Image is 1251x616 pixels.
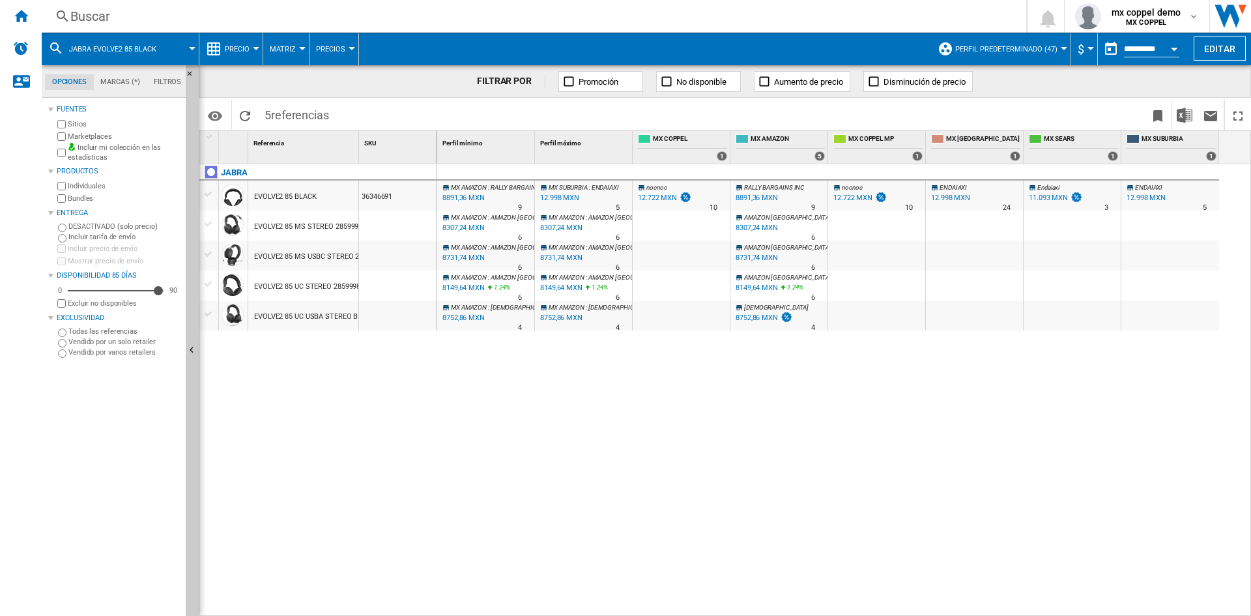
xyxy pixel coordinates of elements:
div: Productos [57,166,180,177]
span: [DEMOGRAPHIC_DATA] [744,304,809,311]
span: referencias [271,108,329,122]
button: Opciones [202,104,228,127]
label: DESACTIVADO (solo precio) [68,222,180,231]
div: 0 [55,286,65,295]
img: mysite-bg-18x18.png [68,143,76,151]
img: alerts-logo.svg [13,40,29,56]
div: Tiempo de entrega : 3 días [1104,201,1108,214]
span: ENDAIAXI [940,184,967,191]
div: MX [GEOGRAPHIC_DATA] 1 offers sold by MX LIVERPOOL [928,131,1023,164]
span: $ [1078,42,1084,56]
span: MX AMAZON [451,274,487,281]
span: 1.24 [494,284,506,291]
div: Tiempo de entrega : 6 días [518,291,522,304]
button: Precio [225,33,256,65]
span: MX AMAZON [451,184,487,191]
button: Ocultar [186,65,201,89]
span: JABRA EVOLVE2 85 BLACK [69,45,156,53]
input: Sitios [57,120,66,128]
label: Vendido por varios retailers [68,347,180,357]
div: Tiempo de entrega : 4 días [811,321,815,334]
button: Perfil predeterminado (47) [955,33,1064,65]
button: Enviar este reporte por correo electrónico [1198,100,1224,130]
input: Marketplaces [57,132,66,141]
button: Open calendar [1162,35,1186,59]
span: RALLY BARGAINS INC [744,184,804,191]
span: Promoción [579,77,618,87]
div: Tiempo de entrega : 10 días [710,201,717,214]
span: No disponible [676,77,726,87]
span: MX [GEOGRAPHIC_DATA] [946,134,1020,145]
i: % [493,282,500,297]
span: : AMAZON [GEOGRAPHIC_DATA] [586,214,675,221]
div: Tiempo de entrega : 6 días [518,231,522,244]
span: MX AMAZON [549,274,584,281]
div: Última actualización : jueves, 18 de septiembre de 2025 1:08 [440,222,485,235]
div: Tiempo de entrega : 6 días [811,291,815,304]
div: Exclusividad [57,313,180,323]
div: 8752,86 MXN [734,312,793,325]
span: MX COPPEL [653,134,727,145]
div: 8149,64 MXN [736,284,778,292]
label: Sitios [68,119,180,129]
label: Incluir mi colección en las estadísticas [68,143,180,163]
div: Tiempo de entrega : 9 días [811,201,815,214]
span: : AMAZON [GEOGRAPHIC_DATA] [488,214,577,221]
div: MX COPPEL MP 1 offers sold by MX COPPEL MP [831,131,925,164]
div: Referencia Sort None [251,131,358,151]
img: promotionV3.png [679,192,692,203]
md-tab-item: Marcas (*) [94,74,147,90]
div: Tiempo de entrega : 4 días [616,321,620,334]
i: % [590,282,598,297]
div: 8307,24 MXN [736,224,778,232]
div: 12.722 MXN [638,194,677,202]
div: Fuentes [57,104,180,115]
div: 12.722 MXN [833,194,872,202]
span: 1.24 [592,284,603,291]
img: profile.jpg [1075,3,1101,29]
md-tab-item: Filtros [147,74,188,90]
input: Individuales [57,182,66,190]
div: 5 offers sold by MX AMAZON [814,151,825,161]
div: Última actualización : jueves, 18 de septiembre de 2025 0:59 [440,282,485,295]
div: 12.998 MXN [1127,194,1166,202]
span: Referencia [253,139,284,147]
div: 1 offers sold by MX COPPEL MP [912,151,923,161]
div: Perfil mínimo Sort None [440,131,534,151]
button: Aumento de precio [754,71,850,92]
img: promotionV3.png [780,312,793,323]
div: Tiempo de entrega : 6 días [616,261,620,274]
div: Última actualización : miércoles, 17 de septiembre de 2025 13:42 [538,192,579,205]
md-menu: Currency [1071,33,1098,65]
label: Vendido por un solo retailer [68,337,180,347]
div: Perfil predeterminado (47) [938,33,1064,65]
div: Sort None [251,131,358,151]
button: Matriz [270,33,302,65]
div: Sort None [538,131,632,151]
div: 8307,24 MXN [734,222,778,235]
b: MX COPPEL [1126,18,1166,27]
div: 1 offers sold by MX COPPEL [717,151,727,161]
div: Sort None [440,131,534,151]
div: Disponibilidad 85 Días [57,271,180,281]
span: Aumento de precio [774,77,843,87]
label: Marketplaces [68,132,180,141]
div: Sort None [222,131,248,151]
div: 12.998 MXN [931,194,970,202]
input: Todas las referencias [58,329,66,337]
button: Recargar [232,100,258,130]
div: Tiempo de entrega : 6 días [518,261,522,274]
span: Precios [316,45,345,53]
img: promotionV3.png [874,192,887,203]
div: 90 [166,286,180,295]
span: MX AMAZON [549,304,584,311]
span: : [DEMOGRAPHIC_DATA] [586,304,653,311]
div: Tiempo de entrega : 9 días [518,201,522,214]
span: MX AMAZON [451,304,487,311]
div: Perfil máximo Sort None [538,131,632,151]
input: Mostrar precio de envío [57,257,66,265]
div: 12.998 MXN [1125,192,1166,205]
div: SKU Sort None [362,131,437,151]
div: Tiempo de entrega : 24 días [1003,201,1011,214]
